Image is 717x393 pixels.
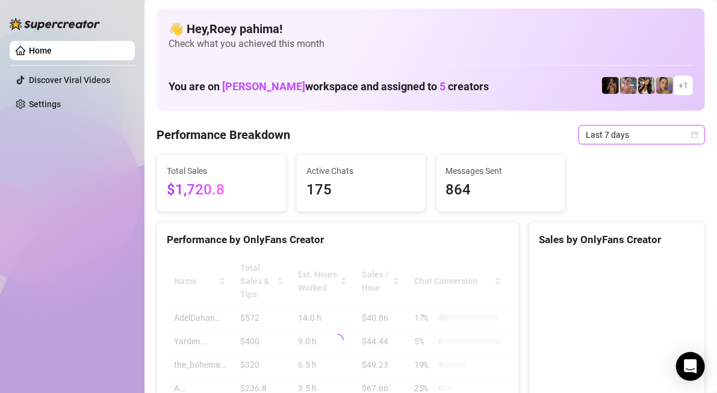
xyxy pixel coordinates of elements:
span: Active Chats [306,164,416,178]
h1: You are on workspace and assigned to creators [169,80,489,93]
span: Check what you achieved this month [169,37,693,51]
span: Last 7 days [586,126,698,144]
span: 175 [306,179,416,202]
img: Cherry [656,77,673,94]
img: the_bohema [602,77,619,94]
img: logo-BBDzfeDw.svg [10,18,100,30]
h4: Performance Breakdown [157,126,290,143]
span: loading [332,334,344,346]
a: Settings [29,99,61,109]
div: Performance by OnlyFans Creator [167,232,509,248]
a: Discover Viral Videos [29,75,110,85]
a: Home [29,46,52,55]
h4: 👋 Hey, Roey pahima ! [169,20,693,37]
div: Sales by OnlyFans Creator [539,232,695,248]
span: $1,720.8 [167,179,276,202]
div: Open Intercom Messenger [676,352,705,381]
img: Yarden [620,77,637,94]
span: calendar [691,131,698,138]
span: Total Sales [167,164,276,178]
img: AdelDahan [638,77,655,94]
span: + 1 [678,79,688,92]
span: Messages Sent [446,164,556,178]
span: [PERSON_NAME] [222,80,305,93]
span: 5 [439,80,445,93]
span: 864 [446,179,556,202]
